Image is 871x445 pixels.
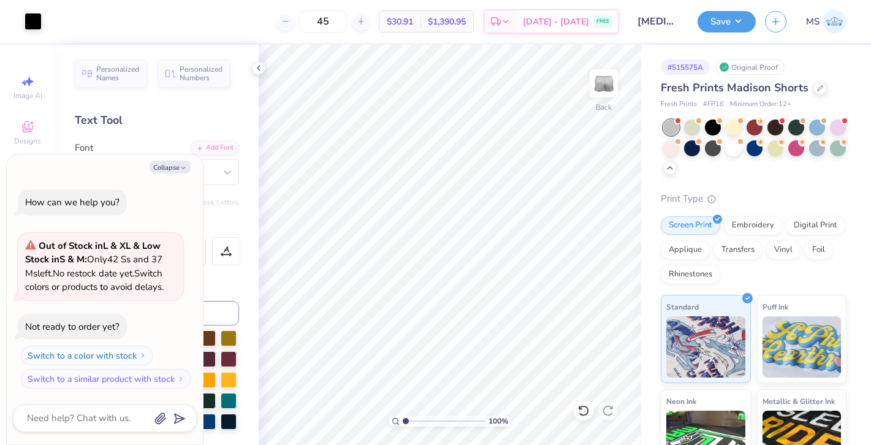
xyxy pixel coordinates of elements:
[21,346,153,365] button: Switch to a color with stock
[75,112,239,129] div: Text Tool
[387,15,413,28] span: $30.91
[716,59,785,75] div: Original Proof
[14,136,41,146] span: Designs
[75,141,93,155] label: Font
[428,15,466,28] span: $1,390.95
[25,321,120,333] div: Not ready to order yet?
[180,65,223,82] span: Personalized Numbers
[596,102,612,113] div: Back
[661,241,710,259] div: Applique
[763,395,835,408] span: Metallic & Glitter Ink
[661,80,808,95] span: Fresh Prints Madison Shorts
[661,216,720,235] div: Screen Print
[724,216,782,235] div: Embroidery
[763,316,842,378] img: Puff Ink
[591,71,616,96] img: Back
[703,99,724,110] span: # FP16
[523,15,589,28] span: [DATE] - [DATE]
[25,240,164,294] span: Only 42 Ss and 37 Ms left. Switch colors or products to avoid delays.
[628,9,688,34] input: Untitled Design
[661,265,720,284] div: Rhinestones
[666,316,745,378] img: Standard
[804,241,833,259] div: Foil
[96,65,140,82] span: Personalized Names
[191,141,239,155] div: Add Font
[713,241,763,259] div: Transfers
[763,300,788,313] span: Puff Ink
[766,241,801,259] div: Vinyl
[806,10,846,34] a: MS
[596,17,609,26] span: FREE
[39,240,133,252] strong: Out of Stock in L & XL
[13,91,42,101] span: Image AI
[666,300,699,313] span: Standard
[698,11,756,32] button: Save
[177,375,184,382] img: Switch to a similar product with stock
[25,196,120,208] div: How can we help you?
[21,369,191,389] button: Switch to a similar product with stock
[661,192,846,206] div: Print Type
[823,10,846,34] img: Madeline Schoner
[661,59,710,75] div: # 515575A
[150,161,191,173] button: Collapse
[786,216,845,235] div: Digital Print
[666,395,696,408] span: Neon Ink
[53,267,134,280] span: No restock date yet.
[806,15,820,29] span: MS
[661,99,697,110] span: Fresh Prints
[139,352,146,359] img: Switch to a color with stock
[489,416,508,427] span: 100 %
[299,10,347,32] input: – –
[730,99,791,110] span: Minimum Order: 12 +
